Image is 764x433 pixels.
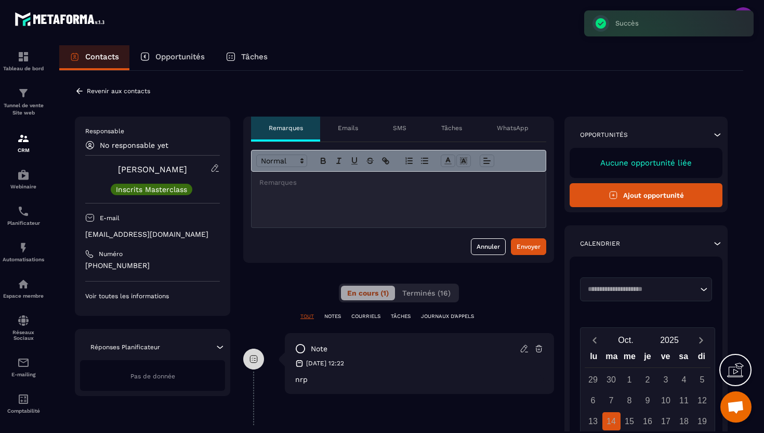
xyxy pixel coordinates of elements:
[580,131,628,139] p: Opportunités
[17,278,30,290] img: automations
[129,45,215,70] a: Opportunités
[100,141,168,149] p: No responsable yet
[421,313,474,320] p: JOURNAUX D'APPELS
[3,307,44,349] a: social-networksocial-networkRéseaux Sociaux
[602,371,621,389] div: 30
[693,412,712,430] div: 19
[17,393,30,405] img: accountant
[657,412,675,430] div: 17
[130,373,175,380] span: Pas de donnée
[17,87,30,99] img: formation
[691,333,710,347] button: Next month
[639,371,657,389] div: 2
[639,391,657,410] div: 9
[241,52,268,61] p: Tâches
[648,331,691,349] button: Open years overlay
[90,343,160,351] p: Réponses Planificateur
[155,52,205,61] p: Opportunités
[675,371,693,389] div: 4
[3,147,44,153] p: CRM
[3,102,44,117] p: Tunnel de vente Site web
[3,329,44,341] p: Réseaux Sociaux
[585,349,603,367] div: lu
[675,349,693,367] div: sa
[580,277,712,301] div: Search for option
[692,349,710,367] div: di
[351,313,380,320] p: COURRIELS
[17,132,30,145] img: formation
[17,205,30,218] img: scheduler
[3,184,44,189] p: Webinaire
[602,412,621,430] div: 14
[341,286,395,300] button: En cours (1)
[639,349,657,367] div: je
[511,238,546,255] button: Envoyer
[15,9,108,29] img: logo
[657,391,675,410] div: 10
[3,234,44,270] a: automationsautomationsAutomatisations
[3,220,44,226] p: Planificateur
[311,344,327,354] p: note
[585,333,604,347] button: Previous month
[602,391,621,410] div: 7
[604,331,648,349] button: Open months overlay
[675,391,693,410] div: 11
[17,50,30,63] img: formation
[347,289,389,297] span: En cours (1)
[17,356,30,369] img: email
[85,127,220,135] p: Responsable
[517,241,541,252] div: Envoyer
[269,124,303,132] p: Remarques
[656,349,675,367] div: ve
[87,87,150,95] p: Revenir aux contacts
[584,391,602,410] div: 6
[99,250,123,258] p: Numéro
[338,124,358,132] p: Emails
[584,371,602,389] div: 29
[3,79,44,124] a: formationformationTunnel de vente Site web
[215,45,278,70] a: Tâches
[3,257,44,262] p: Automatisations
[3,197,44,234] a: schedulerschedulerPlanificateur
[3,161,44,197] a: automationsautomationsWebinaire
[3,270,44,307] a: automationsautomationsEspace membre
[100,214,120,222] p: E-mail
[3,43,44,79] a: formationformationTableau de bord
[584,412,602,430] div: 13
[85,52,119,61] p: Contacts
[621,412,639,430] div: 15
[85,230,220,239] p: [EMAIL_ADDRESS][DOMAIN_NAME]
[621,349,639,367] div: me
[85,292,220,300] p: Voir toutes les informations
[300,313,314,320] p: TOUT
[3,372,44,377] p: E-mailing
[621,371,639,389] div: 1
[657,371,675,389] div: 3
[570,183,722,207] button: Ajout opportunité
[402,289,451,297] span: Terminés (16)
[621,391,639,410] div: 8
[584,284,697,295] input: Search for option
[295,375,544,384] p: nrp
[580,239,620,248] p: Calendrier
[391,313,411,320] p: TÂCHES
[3,293,44,299] p: Espace membre
[306,359,344,367] p: [DATE] 12:22
[693,391,712,410] div: 12
[393,124,406,132] p: SMS
[59,45,129,70] a: Contacts
[675,412,693,430] div: 18
[580,158,712,168] p: Aucune opportunité liée
[17,314,30,327] img: social-network
[3,385,44,422] a: accountantaccountantComptabilité
[118,164,187,174] a: [PERSON_NAME]
[324,313,341,320] p: NOTES
[85,261,220,271] p: [PHONE_NUMBER]
[603,349,621,367] div: ma
[17,169,30,181] img: automations
[3,66,44,71] p: Tableau de bord
[3,408,44,414] p: Comptabilité
[693,371,712,389] div: 5
[116,186,187,193] p: Inscrits Masterclass
[3,349,44,385] a: emailemailE-mailing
